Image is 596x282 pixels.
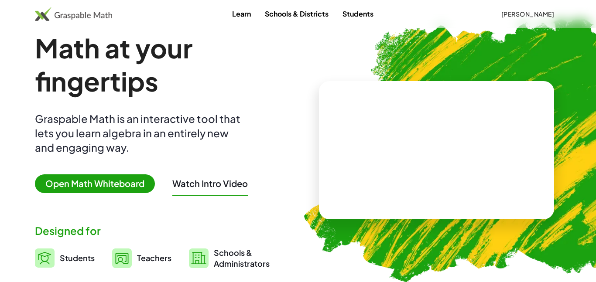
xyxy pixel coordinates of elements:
[336,6,380,22] a: Students
[189,248,209,268] img: svg%3e
[35,248,55,268] img: svg%3e
[258,6,336,22] a: Schools & Districts
[112,248,132,268] img: svg%3e
[35,112,244,155] div: Graspable Math is an interactive tool that lets you learn algebra in an entirely new and engaging...
[35,174,155,193] span: Open Math Whiteboard
[172,178,248,189] button: Watch Intro Video
[494,6,561,22] button: [PERSON_NAME]
[112,247,171,269] a: Teachers
[35,224,284,238] div: Designed for
[214,247,270,269] span: Schools & Administrators
[225,6,258,22] a: Learn
[35,31,284,98] h1: Math at your fingertips
[60,253,95,263] span: Students
[371,118,502,183] video: What is this? This is dynamic math notation. Dynamic math notation plays a central role in how Gr...
[137,253,171,263] span: Teachers
[35,247,95,269] a: Students
[35,180,162,189] a: Open Math Whiteboard
[189,247,270,269] a: Schools &Administrators
[501,10,554,18] span: [PERSON_NAME]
